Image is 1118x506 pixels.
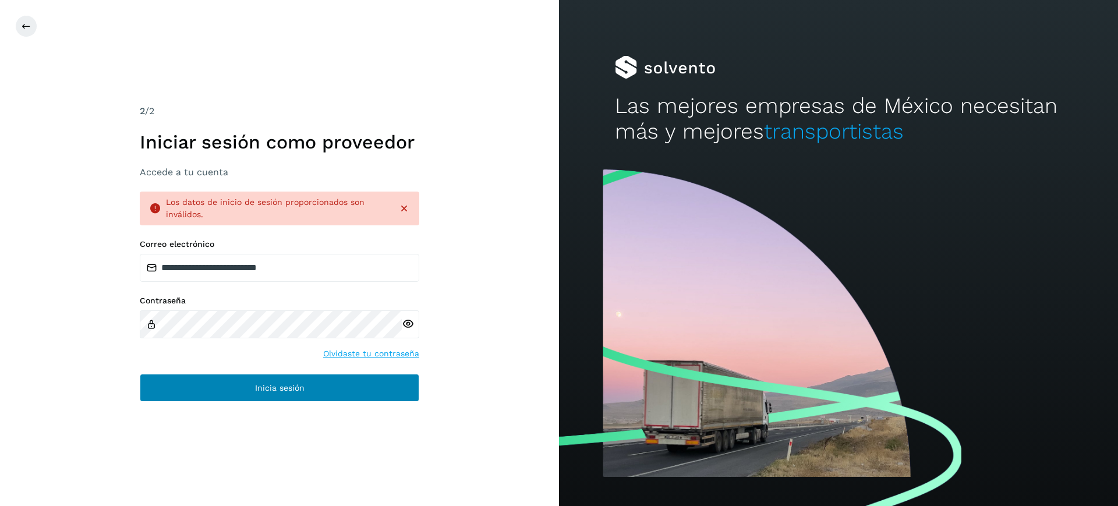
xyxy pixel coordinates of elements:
[615,93,1062,145] h2: Las mejores empresas de México necesitan más y mejores
[140,104,419,118] div: /2
[140,105,145,116] span: 2
[166,196,389,221] div: Los datos de inicio de sesión proporcionados son inválidos.
[140,239,419,249] label: Correo electrónico
[140,131,419,153] h1: Iniciar sesión como proveedor
[323,348,419,360] a: Olvidaste tu contraseña
[140,374,419,402] button: Inicia sesión
[764,119,904,144] span: transportistas
[255,384,305,392] span: Inicia sesión
[140,167,419,178] h3: Accede a tu cuenta
[140,296,419,306] label: Contraseña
